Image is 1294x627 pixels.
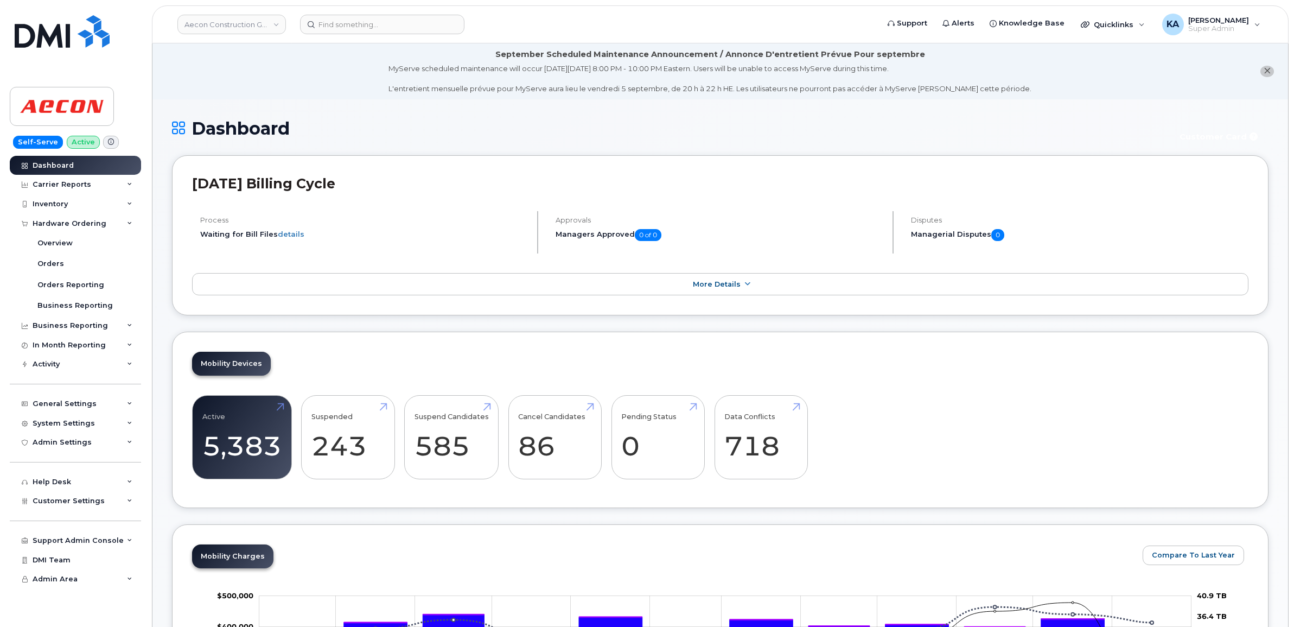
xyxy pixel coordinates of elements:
span: 0 of 0 [635,229,661,241]
a: Mobility Charges [192,544,273,568]
g: $0 [217,591,253,600]
div: MyServe scheduled maintenance will occur [DATE][DATE] 8:00 PM - 10:00 PM Eastern. Users will be u... [388,64,1031,94]
h5: Managers Approved [556,229,883,241]
h4: Approvals [556,216,883,224]
a: details [278,230,304,238]
h2: [DATE] Billing Cycle [192,175,1248,192]
a: Suspend Candidates 585 [415,402,489,473]
button: close notification [1260,66,1274,77]
h4: Process [200,216,528,224]
tspan: 40.9 TB [1197,591,1227,600]
a: Suspended 243 [311,402,385,473]
a: Mobility Devices [192,352,271,376]
h1: Dashboard [172,119,1165,138]
a: Data Conflicts 718 [724,402,798,473]
a: Pending Status 0 [621,402,694,473]
button: Compare To Last Year [1143,546,1244,565]
span: 0 [991,229,1004,241]
h4: Disputes [911,216,1248,224]
span: Compare To Last Year [1152,550,1235,560]
a: Cancel Candidates 86 [518,402,591,473]
a: Active 5,383 [202,402,282,473]
span: More Details [693,280,741,288]
tspan: $500,000 [217,591,253,600]
tspan: 36.4 TB [1197,612,1227,620]
button: Customer Card [1171,128,1268,147]
h5: Managerial Disputes [911,229,1248,241]
li: Waiting for Bill Files [200,229,528,239]
div: September Scheduled Maintenance Announcement / Annonce D'entretient Prévue Pour septembre [495,49,925,60]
